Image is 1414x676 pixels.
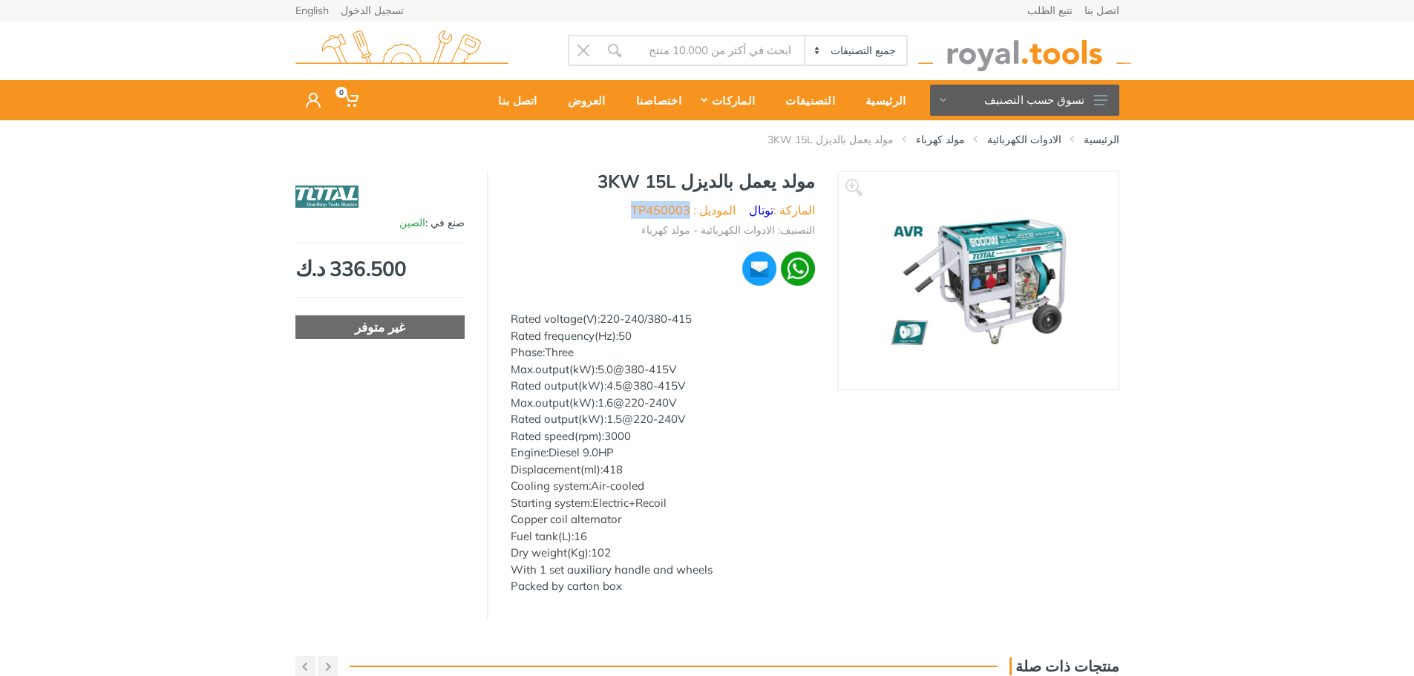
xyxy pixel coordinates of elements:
[295,178,359,215] img: توتال
[548,85,616,116] div: العروض
[295,5,329,16] a: English
[478,80,547,120] a: اتصل بنا
[511,328,815,345] div: Rated frequency(Hz):50
[295,258,465,279] div: 336.500 د.ك
[692,85,765,116] div: الماركات
[511,411,815,428] div: Rated output(kW):1.5@220-240V
[511,428,815,445] div: Rated speed(rpm):3000
[918,30,1131,71] img: royal.tools Logo
[631,201,736,219] li: الموديل : TP450003
[641,223,815,238] li: التصنيف: الادوات الكهربائية - مولد كهرباء
[295,315,465,339] div: غير متوفر
[741,250,778,287] img: ma.webp
[336,87,347,98] span: 0
[765,80,845,120] a: التصنيفات
[295,30,508,71] img: royal.tools Logo
[804,36,906,65] select: Category
[845,85,916,116] div: الرئيسية
[548,80,616,120] a: العروض
[781,252,815,286] img: wa.webp
[511,545,815,562] div: Dry weight(Kg):102
[749,203,773,217] a: توتال
[478,85,547,116] div: اتصل بنا
[511,462,815,479] div: Displacement(ml):418
[511,311,815,328] div: Rated voltage(V):220-240/380-415
[511,578,815,595] div: Packed by carton box
[399,216,425,229] span: الصين
[511,395,815,412] div: Max.output(kW):1.6@220-240V
[930,85,1119,116] button: تسوق حسب التصنيف
[511,378,815,395] div: Rated output(kW):4.5@380-415V
[745,132,894,147] li: مولد يعمل بالديزل 3KW 15L
[511,511,815,528] div: Copper coil alternator
[987,132,1061,147] a: الادوات الكهربائية
[1027,5,1073,16] a: تتبع الطلب
[295,132,1119,147] nav: breadcrumb
[331,80,369,120] a: 0
[630,35,805,66] input: Site search
[511,344,815,361] div: Phase:Three
[871,187,1084,374] img: Royal Tools - مولد يعمل بالديزل 3KW 15L
[511,528,815,545] div: Fuel tank(L):16
[616,80,692,120] a: اختصاصنا
[1084,132,1119,147] a: الرئيسية
[341,5,404,16] a: تسجيل الدخول
[511,444,815,462] div: Engine:Diesel 9.0HP
[749,201,815,219] li: الماركة :
[511,495,815,512] div: Starting system:Electric+Recoil
[511,171,815,192] h1: مولد يعمل بالديزل 3KW 15L
[511,478,815,495] div: Cooling system:Air-cooled
[511,562,815,579] div: With 1 set auxiliary handle and wheels
[1009,657,1119,675] h3: منتجات ذات صلة
[1084,5,1119,16] a: اتصل بنا
[511,361,815,378] div: Max.output(kW):5.0@380-415V
[845,80,916,120] a: الرئيسية
[616,85,692,116] div: اختصاصنا
[765,85,845,116] div: التصنيفات
[295,215,465,231] div: صنع في :
[916,132,965,147] a: مولد كهرباء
